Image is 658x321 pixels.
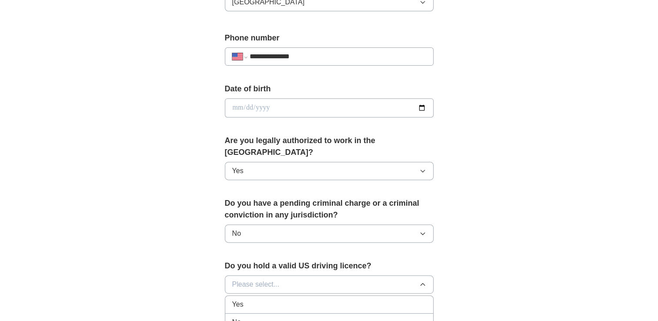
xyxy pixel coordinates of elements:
button: No [225,224,434,243]
span: Please select... [232,279,280,290]
button: Yes [225,162,434,180]
span: Yes [232,299,244,310]
label: Are you legally authorized to work in the [GEOGRAPHIC_DATA]? [225,135,434,158]
label: Phone number [225,32,434,44]
label: Date of birth [225,83,434,95]
label: Do you hold a valid US driving licence? [225,260,434,272]
label: Do you have a pending criminal charge or a criminal conviction in any jurisdiction? [225,197,434,221]
span: Yes [232,166,244,176]
button: Please select... [225,275,434,294]
span: No [232,228,241,239]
